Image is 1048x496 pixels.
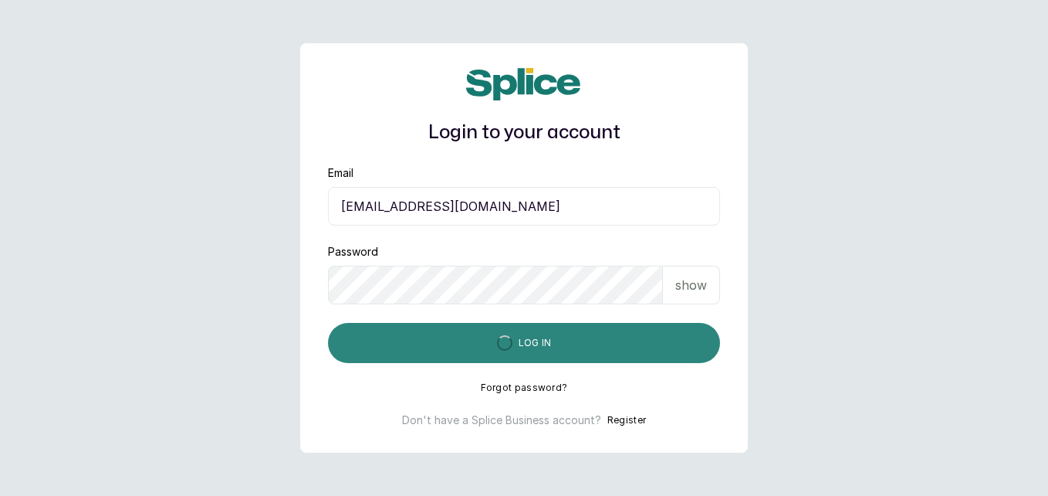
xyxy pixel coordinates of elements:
button: Log in [328,323,720,363]
label: Password [328,244,378,260]
p: show [675,276,707,294]
button: Forgot password? [481,382,568,394]
button: Register [607,413,646,428]
p: Don't have a Splice Business account? [402,413,601,428]
label: Email [328,165,353,181]
input: email@acme.com [328,187,720,226]
h1: Login to your account [328,119,720,147]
